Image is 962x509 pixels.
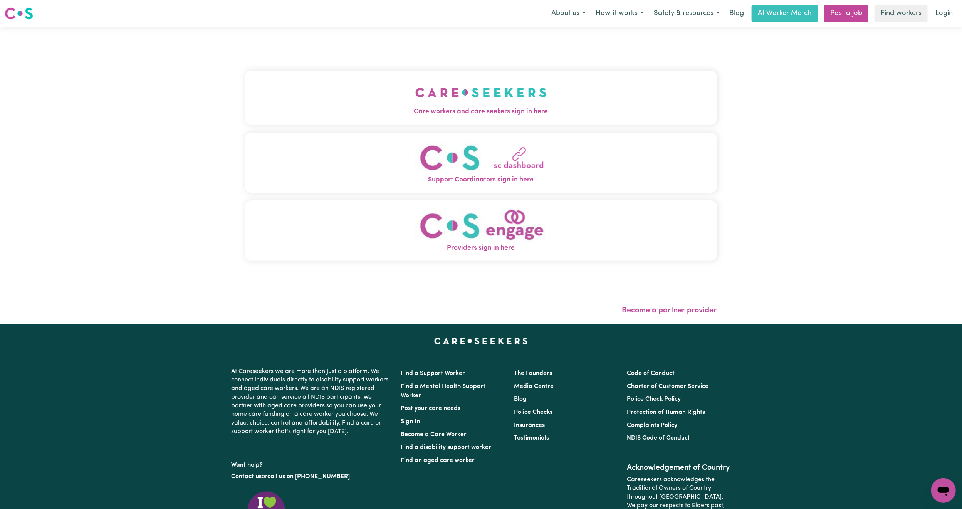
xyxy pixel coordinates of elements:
button: Support Coordinators sign in here [245,133,717,193]
iframe: Button to launch messaging window, conversation in progress [931,478,956,503]
a: Become a Care Worker [401,432,467,438]
a: Careseekers logo [5,5,33,22]
button: Care workers and care seekers sign in here [245,71,717,124]
button: Safety & resources [649,5,725,22]
a: Insurances [514,422,545,428]
a: Complaints Policy [627,422,677,428]
a: Contact us [232,474,262,480]
img: Careseekers logo [5,7,33,20]
p: At Careseekers we are more than just a platform. We connect individuals directly to disability su... [232,364,392,439]
p: or [232,469,392,484]
span: Support Coordinators sign in here [245,175,717,185]
a: Post a job [824,5,868,22]
a: Blog [514,396,527,402]
a: Become a partner provider [622,307,717,314]
button: Providers sign in here [245,200,717,261]
a: AI Worker Match [752,5,818,22]
a: Find a disability support worker [401,444,492,450]
a: Testimonials [514,435,549,441]
a: Find a Mental Health Support Worker [401,383,486,399]
button: About us [546,5,591,22]
a: Police Check Policy [627,396,681,402]
a: Media Centre [514,383,554,390]
span: Care workers and care seekers sign in here [245,107,717,117]
a: Sign In [401,418,420,425]
a: Blog [725,5,749,22]
a: Careseekers home page [434,338,528,344]
a: Find an aged care worker [401,457,475,464]
p: Want help? [232,458,392,469]
a: Police Checks [514,409,552,415]
a: The Founders [514,370,552,376]
a: NDIS Code of Conduct [627,435,690,441]
a: Charter of Customer Service [627,383,708,390]
a: Find workers [875,5,928,22]
a: Login [931,5,957,22]
span: Providers sign in here [245,243,717,253]
button: How it works [591,5,649,22]
h2: Acknowledgement of Country [627,463,730,472]
a: Code of Conduct [627,370,675,376]
a: Post your care needs [401,405,461,412]
a: Protection of Human Rights [627,409,705,415]
a: Find a Support Worker [401,370,465,376]
a: call us on [PHONE_NUMBER] [268,474,350,480]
